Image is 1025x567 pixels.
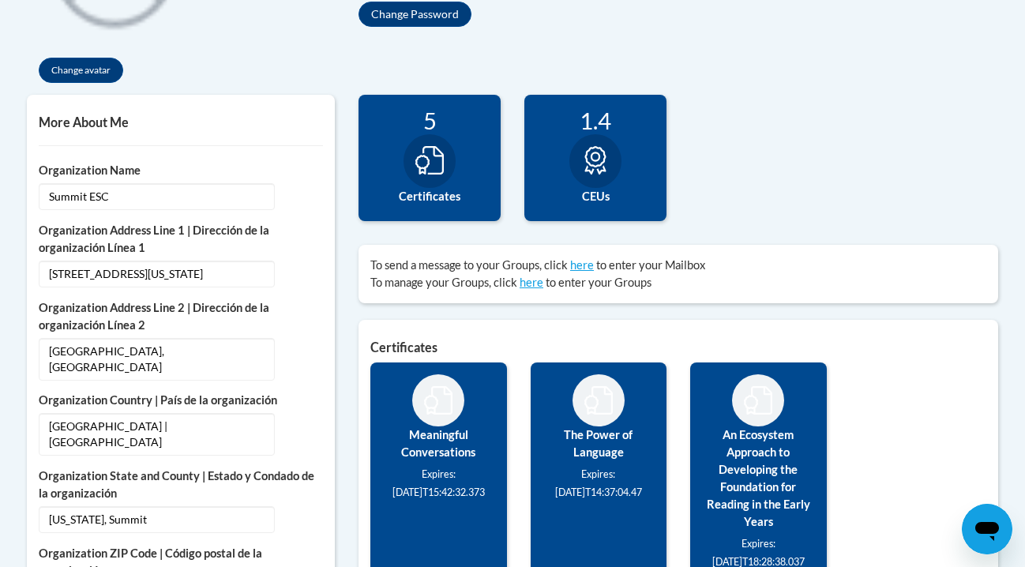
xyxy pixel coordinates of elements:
label: Organization Address Line 2 | Dirección de la organización Línea 2 [39,299,323,334]
div: 1.4 [536,107,655,134]
label: Meaningful Conversations [382,426,495,461]
img: Meaningful Conversations [424,386,452,415]
button: Change Password [359,2,471,27]
label: The Power of Language [543,426,655,461]
iframe: Button to launch messaging window [962,504,1012,554]
button: Change avatar [39,58,123,83]
small: Expires: [DATE]T15:42:32.373 [392,468,485,498]
span: To manage your Groups, click [370,276,517,289]
label: CEUs [536,188,655,205]
a: here [570,258,594,272]
span: [GEOGRAPHIC_DATA], [GEOGRAPHIC_DATA] [39,338,275,381]
label: Organization Name [39,162,323,179]
span: [STREET_ADDRESS][US_STATE] [39,261,275,287]
label: Organization Country | País de la organización [39,392,323,409]
h5: Certificates [370,340,986,355]
div: 5 [370,107,489,134]
h5: More About Me [39,115,323,130]
span: To send a message to your Groups, click [370,258,568,272]
label: An Ecosystem Approach to Developing the Foundation for Reading in the Early Years [702,426,815,531]
span: [US_STATE], Summit [39,506,275,533]
span: to enter your Mailbox [596,258,705,272]
span: Summit ESC [39,183,275,210]
img: The Power of Language [584,386,613,415]
label: Organization Address Line 1 | Dirección de la organización Línea 1 [39,222,323,257]
label: Organization State and County | Estado y Condado de la organización [39,467,323,502]
a: here [520,276,543,289]
label: Certificates [370,188,489,205]
small: Expires: [DATE]T14:37:04.47 [555,468,642,498]
span: [GEOGRAPHIC_DATA] | [GEOGRAPHIC_DATA] [39,413,275,456]
span: to enter your Groups [546,276,651,289]
img: An Ecosystem Approach to Developing the Foundation for Reading in the Early Years [744,386,772,415]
